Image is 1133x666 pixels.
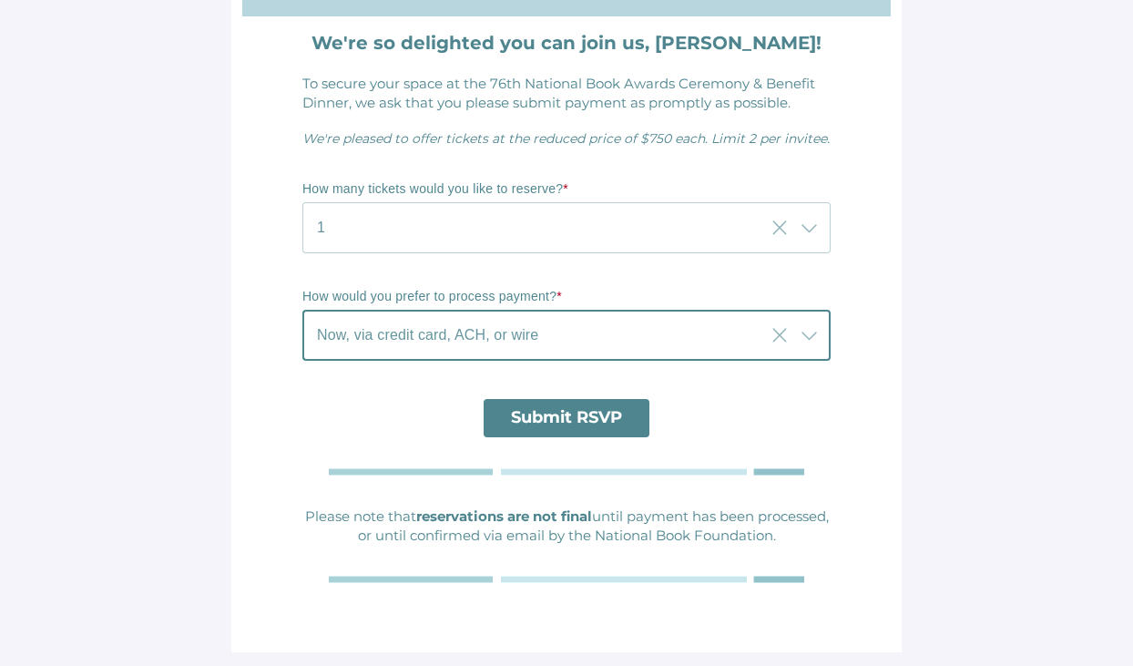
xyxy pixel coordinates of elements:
[769,217,791,239] i: Clear
[302,288,831,306] p: How would you prefer to process payment?
[302,180,831,199] p: How many tickets would you like to reserve?
[484,399,649,437] a: Submit RSVP
[769,324,791,346] i: Clear
[302,75,815,111] span: To secure your space at the 76th National Book Awards Ceremony & Benefit Dinner, we ask that you ...
[317,324,538,346] span: Now, via credit card, ACH, or wire
[317,217,325,239] span: 1
[302,130,830,147] span: We're pleased to offer tickets at the reduced price of $750 each. Limit 2 per invitee.
[305,507,829,544] span: Please note that until payment has been processed, or until confirmed via email by the National B...
[511,407,622,427] span: Submit RSVP
[416,507,592,525] strong: reservations are not final
[311,32,822,54] strong: We're so delighted you can join us, [PERSON_NAME]!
